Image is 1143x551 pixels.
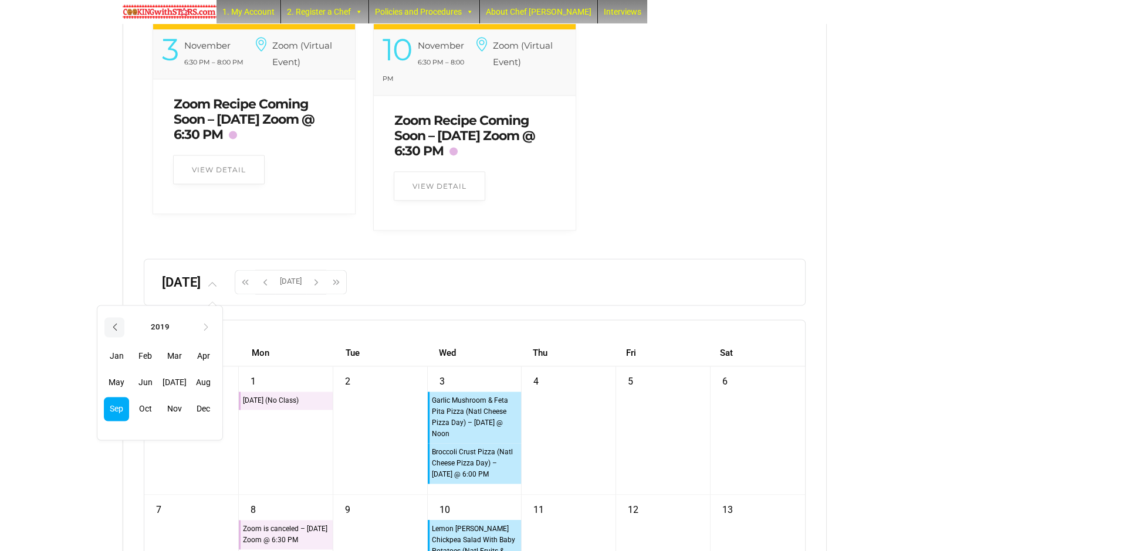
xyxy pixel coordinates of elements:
[104,344,129,368] span: Jan
[275,270,306,294] button: [DATE]
[191,397,216,421] span: Dec
[242,523,331,546] div: Zoom is canceled – [DATE] Zoom @ 6:30 PM
[428,392,522,443] a: Garlic Mushroom & Feta Pita Pizza (Natl Cheese Pizza Day) – [DATE] @ Noon
[162,54,254,70] div: 6:30 PM – 8:00 PM
[201,275,223,290] button: ‹2019›JanFebMarAprMayJun[DATE]AugSepOctNovDec
[245,495,262,519] a: September 8, 2025
[104,370,129,394] span: May
[326,270,347,294] button: Next year
[235,270,255,294] button: Previous year
[140,319,180,334] th: 2019
[162,397,187,421] span: Nov
[339,495,356,519] a: September 9, 2025
[242,394,299,407] div: [DATE] (No Class)
[343,343,362,362] a: Tuesday
[174,96,315,143] a: Zoom Recipe Coming Soon – [DATE] Zoom @ 6:30 PM
[239,366,333,495] td: September 1, 2025
[394,171,485,200] a: View Detail
[272,38,332,70] h6: Zoom (Virtual Event)
[162,344,187,368] span: Mar
[239,392,333,410] a: [DATE] (No Class)
[394,113,535,159] a: Zoom Recipe Coming Soon – [DATE] Zoom @ 6:30 PM
[162,370,187,394] span: [DATE]
[428,366,522,495] td: September 3, 2025
[418,38,464,53] div: November
[306,270,326,294] button: Next month
[428,443,522,484] a: Broccoli Crust Pizza (Natl Cheese Pizza Day) – [DATE] @ 6:00 PM
[616,366,711,495] td: September 5, 2025
[711,366,805,495] td: September 6, 2025
[530,343,550,362] a: Thursday
[195,317,215,337] th: ›
[522,366,616,495] td: September 4, 2025
[718,343,735,362] a: Saturday
[434,366,451,391] a: September 3, 2025
[339,366,356,391] a: September 2, 2025
[191,370,216,394] span: Aug
[133,370,158,394] span: Jun
[173,155,265,184] a: View Detail
[104,317,124,337] th: ‹
[434,495,456,519] a: September 10, 2025
[191,344,216,368] span: Apr
[123,5,217,19] img: Chef Paula's Cooking With Stars
[624,343,638,362] a: Friday
[150,495,167,519] a: September 7, 2025
[716,366,733,391] a: September 6, 2025
[249,343,272,362] a: Monday
[493,38,553,70] h6: Zoom (Virtual Event)
[333,366,428,495] td: September 2, 2025
[239,520,333,549] a: Zoom is canceled – [DATE] Zoom @ 6:30 PM
[431,446,520,481] div: Broccoli Crust Pizza (Natl Cheese Pizza Day) – [DATE] @ 6:00 PM
[383,54,475,87] div: 6:30 PM – 8:00 PM
[162,275,223,290] h2: [DATE]
[431,394,520,440] div: Garlic Mushroom & Feta Pita Pizza (Natl Cheese Pizza Day) – [DATE] @ Noon
[104,397,129,421] span: Sep
[437,343,458,362] a: Wednesday
[162,38,178,62] div: 3
[527,366,545,391] a: September 4, 2025
[184,38,231,53] div: November
[245,366,262,391] a: September 1, 2025
[133,397,158,421] span: Oct
[716,495,739,519] a: September 13, 2025
[133,344,158,368] span: Feb
[527,495,550,519] a: September 11, 2025
[622,495,644,519] a: September 12, 2025
[622,366,639,391] a: September 5, 2025
[383,38,411,62] div: 10
[255,270,275,294] button: Previous month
